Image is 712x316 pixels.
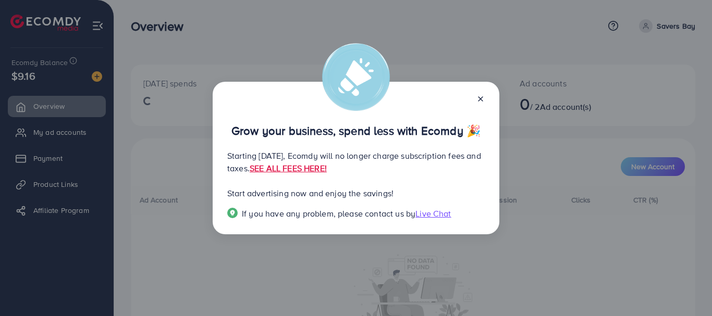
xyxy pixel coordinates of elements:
img: alert [322,43,390,111]
span: Live Chat [415,208,451,219]
img: Popup guide [227,208,238,218]
p: Starting [DATE], Ecomdy will no longer charge subscription fees and taxes. [227,149,485,174]
p: Grow your business, spend less with Ecomdy 🎉 [227,124,485,137]
p: Start advertising now and enjoy the savings! [227,187,485,199]
span: If you have any problem, please contact us by [242,208,415,219]
a: SEE ALL FEES HERE! [250,162,327,174]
